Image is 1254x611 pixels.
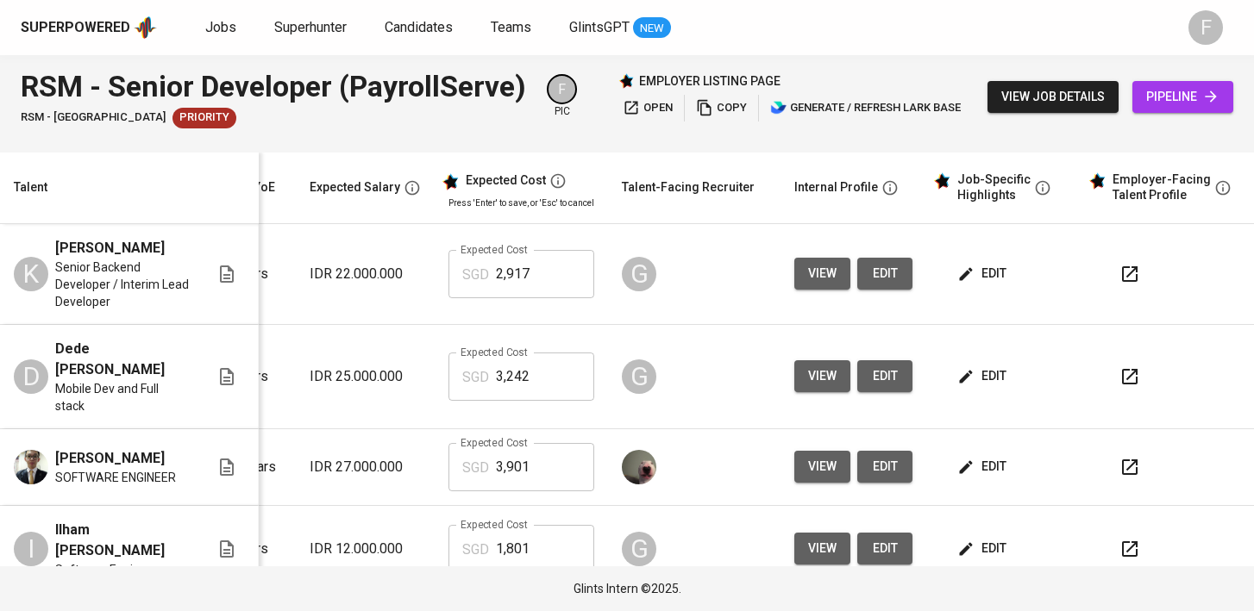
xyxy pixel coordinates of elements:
[857,360,912,392] button: edit
[55,561,158,578] span: Software Engineer
[21,65,526,108] div: RSM - Senior Developer (PayrollServe)
[1188,10,1223,45] div: F
[633,20,671,37] span: NEW
[55,380,189,415] span: Mobile Dev and Full stack
[205,17,240,39] a: Jobs
[55,259,189,310] span: Senior Backend Developer / Interim Lead Developer
[954,533,1013,564] button: edit
[808,538,837,559] span: view
[794,533,850,564] button: view
[55,469,176,486] span: SOFTWARE ENGINEER
[961,456,1006,477] span: edit
[622,532,656,566] div: G
[933,172,950,190] img: glints_star.svg
[871,263,899,284] span: edit
[961,365,1006,387] span: edit
[770,98,961,118] span: generate / refresh lark base
[274,17,350,39] a: Superhunter
[172,109,236,126] span: Priority
[692,95,751,122] button: copy
[808,456,837,477] span: view
[462,458,489,478] p: SGD
[623,98,673,118] span: open
[21,15,157,41] a: Superpoweredapp logo
[1001,86,1105,108] span: view job details
[794,177,878,198] div: Internal Profile
[794,451,850,483] button: view
[21,18,130,38] div: Superpowered
[310,177,400,198] div: Expected Salary
[569,19,630,35] span: GlintsGPT
[857,258,912,290] button: edit
[310,264,421,284] p: IDR 22.000.000
[622,257,656,291] div: G
[1132,81,1233,113] a: pipeline
[766,95,965,122] button: lark generate / refresh lark base
[871,538,899,559] span: edit
[14,450,48,484] img: Budi Yanto
[310,366,421,387] p: IDR 25.000.000
[547,74,577,119] div: pic
[961,538,1006,559] span: edit
[794,360,850,392] button: view
[14,359,48,394] div: D
[55,448,165,469] span: [PERSON_NAME]
[1088,172,1106,190] img: glints_star.svg
[794,258,850,290] button: view
[134,15,157,41] img: app logo
[14,177,47,198] div: Talent
[55,238,165,259] span: [PERSON_NAME]
[21,109,166,126] span: RSM - [GEOGRAPHIC_DATA]
[310,539,421,559] p: IDR 12.000.000
[988,81,1119,113] button: view job details
[1113,172,1211,203] div: Employer-Facing Talent Profile
[569,17,671,39] a: GlintsGPT NEW
[466,173,546,189] div: Expected Cost
[808,365,837,387] span: view
[622,177,755,198] div: Talent-Facing Recruiter
[491,19,531,35] span: Teams
[857,533,912,564] button: edit
[14,257,48,291] div: K
[448,196,594,209] p: Press 'Enter' to save, or 'Esc' to cancel
[462,265,489,285] p: SGD
[622,450,656,484] img: aji.muda@glints.com
[639,72,781,90] p: employer listing page
[1146,86,1220,108] span: pipeline
[954,258,1013,290] button: edit
[205,19,236,35] span: Jobs
[618,95,677,122] button: open
[618,73,634,89] img: Glints Star
[871,456,899,477] span: edit
[954,451,1013,483] button: edit
[310,457,421,477] p: IDR 27.000.000
[442,173,459,190] img: glints_star.svg
[55,520,189,561] span: Ilham [PERSON_NAME]
[961,263,1006,284] span: edit
[172,108,236,128] div: New Job received from Demand Team
[274,19,347,35] span: Superhunter
[871,365,899,387] span: edit
[957,172,1031,203] div: Job-Specific Highlights
[385,17,456,39] a: Candidates
[55,339,189,380] span: Dede [PERSON_NAME]
[808,263,837,284] span: view
[491,17,535,39] a: Teams
[462,367,489,388] p: SGD
[547,74,577,104] div: F
[385,19,453,35] span: Candidates
[622,359,656,394] div: G
[696,98,747,118] span: copy
[770,99,787,116] img: lark
[462,539,489,560] p: SGD
[857,451,912,483] button: edit
[14,532,48,566] div: I
[954,360,1013,392] button: edit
